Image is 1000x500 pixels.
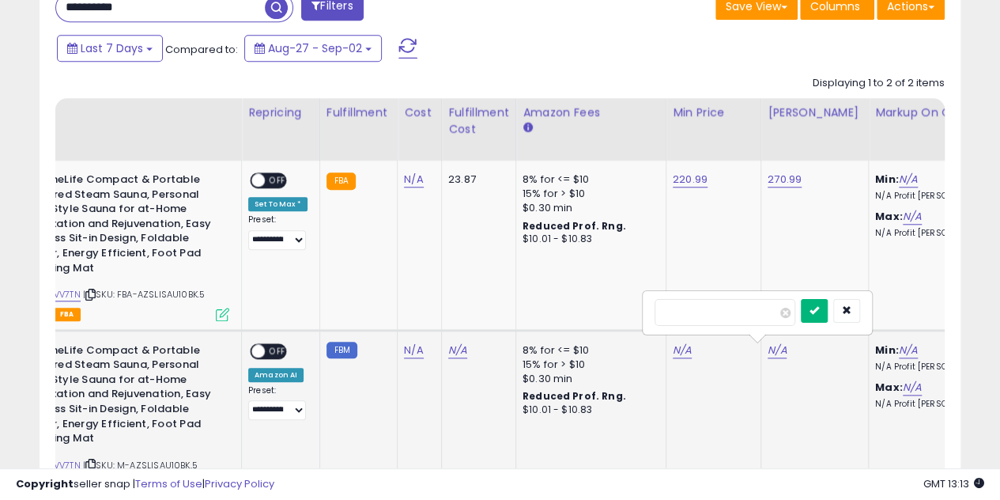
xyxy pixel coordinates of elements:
span: Compared to: [165,42,238,57]
div: 23.87 [448,172,504,187]
a: N/A [673,343,692,358]
b: SereneLife Compact & Portable Infrared Steam Sauna, Personal Spa Style Sauna for at-Home Relaxati... [28,172,220,279]
a: Terms of Use [135,476,202,491]
b: Max: [875,380,903,395]
a: N/A [448,343,467,358]
b: Min: [875,172,899,187]
a: N/A [768,343,787,358]
div: Displaying 1 to 2 of 2 items [813,76,945,91]
strong: Copyright [16,476,74,491]
span: 2025-09-10 13:13 GMT [923,476,984,491]
div: Preset: [248,214,308,250]
div: $10.01 - $10.83 [523,233,654,246]
span: Last 7 Days [81,40,143,56]
b: Reduced Prof. Rng. [523,219,626,233]
a: N/A [899,343,918,358]
div: Repricing [248,104,313,121]
div: 15% for > $10 [523,358,654,372]
div: 8% for <= $10 [523,343,654,358]
div: Fulfillment Cost [448,104,509,138]
a: N/A [404,343,423,358]
a: N/A [903,380,922,396]
a: Privacy Policy [205,476,274,491]
div: Preset: [248,385,308,421]
button: Aug-27 - Sep-02 [244,35,382,62]
div: Cost [404,104,435,121]
span: | SKU: FBA-AZSLISAU10BK.5 [83,288,205,301]
div: Amazon AI [248,368,304,382]
span: OFF [265,344,290,358]
span: OFF [265,174,290,187]
div: 8% for <= $10 [523,172,654,187]
div: seller snap | | [16,477,274,492]
a: N/A [404,172,423,187]
button: Last 7 Days [57,35,163,62]
span: FBA [54,308,81,321]
small: FBM [326,342,357,358]
small: Amazon Fees. [523,121,532,135]
div: Amazon Fees [523,104,659,121]
div: $0.30 min [523,372,654,386]
b: Min: [875,343,899,358]
div: [PERSON_NAME] [768,104,862,121]
div: Set To Max * [248,197,308,211]
b: SereneLife Compact & Portable Infrared Steam Sauna, Personal Spa Style Sauna for at-Home Relaxati... [28,343,220,450]
span: Aug-27 - Sep-02 [268,40,362,56]
div: $10.01 - $10.83 [523,403,654,417]
a: 270.99 [768,172,802,187]
div: 15% for > $10 [523,187,654,201]
a: 220.99 [673,172,708,187]
small: FBA [326,172,356,190]
a: N/A [899,172,918,187]
div: Fulfillment [326,104,391,121]
b: Reduced Prof. Rng. [523,389,626,403]
b: Max: [875,209,903,224]
div: $0.30 min [523,201,654,215]
a: N/A [903,209,922,225]
div: Min Price [673,104,754,121]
